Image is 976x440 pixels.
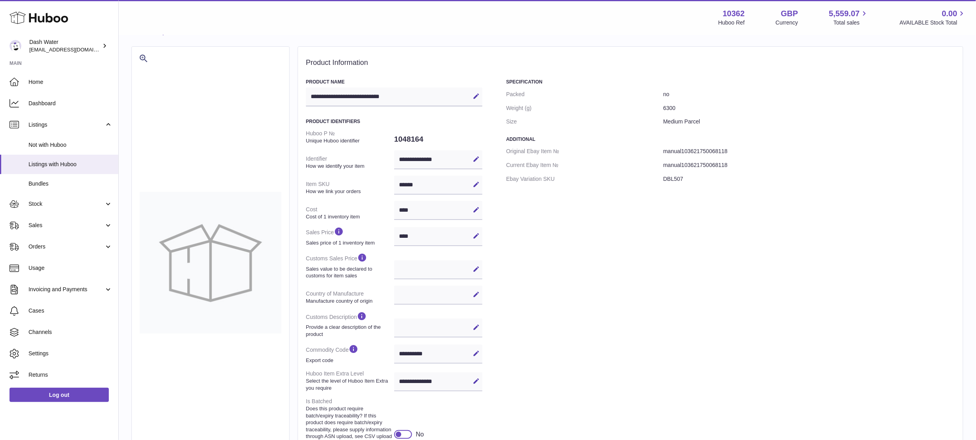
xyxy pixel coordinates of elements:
h3: Product Name [306,79,482,85]
span: Listings with Huboo [28,161,112,168]
dd: manual103621750068118 [663,158,955,172]
strong: Export code [306,357,392,364]
a: 5,559.07 Total sales [829,8,869,27]
span: Settings [28,350,112,357]
strong: 10362 [723,8,745,19]
dt: Current Ebay Item № [506,158,663,172]
span: Channels [28,328,112,336]
span: Listings [28,121,104,129]
dt: Ebay Variation SKU [506,172,663,186]
dt: Cost [306,203,394,223]
span: Orders [28,243,104,250]
dt: Weight (g) [506,101,663,115]
h3: Product Identifiers [306,118,482,125]
span: Dashboard [28,100,112,107]
dd: 1048164 [394,131,482,148]
span: 0.00 [942,8,957,19]
dd: manual103621750068118 [663,144,955,158]
strong: Manufacture country of origin [306,298,392,305]
span: Stock [28,200,104,208]
strong: Sales price of 1 inventory item [306,239,392,247]
span: Invoicing and Payments [28,286,104,293]
strong: Unique Huboo identifier [306,137,392,144]
span: Returns [28,371,112,379]
strong: Sales value to be declared to customs for item sales [306,266,392,279]
div: No [416,430,424,439]
strong: How we identify your item [306,163,392,170]
a: Log out [9,388,109,402]
dt: Huboo P № [306,127,394,147]
span: Home [28,78,112,86]
dt: Size [506,115,663,129]
dt: Original Ebay Item № [506,144,663,158]
strong: How we link your orders [306,188,392,195]
div: Huboo Ref [718,19,745,27]
span: Total sales [834,19,869,27]
h3: Additional [506,136,955,142]
dt: Sales Price [306,223,394,249]
dd: no [663,87,955,101]
div: Dash Water [29,38,101,53]
dt: Customs Sales Price [306,249,394,282]
dd: 6300 [663,101,955,115]
dt: Country of Manufacture [306,287,394,307]
dt: Huboo Item Extra Level [306,367,394,394]
span: Sales [28,222,104,229]
dt: Commodity Code [306,341,394,367]
img: bea@dash-water.com [9,40,21,52]
span: 5,559.07 [829,8,860,19]
span: Bundles [28,180,112,188]
span: Cases [28,307,112,315]
a: 0.00 AVAILABLE Stock Total [900,8,967,27]
strong: Select the level of Huboo Item Extra you require [306,377,392,391]
span: AVAILABLE Stock Total [900,19,967,27]
span: Not with Huboo [28,141,112,149]
dd: Medium Parcel [663,115,955,129]
span: Usage [28,264,112,272]
strong: GBP [781,8,798,19]
dd: DBL507 [663,172,955,186]
strong: Provide a clear description of the product [306,324,392,338]
span: [EMAIL_ADDRESS][DOMAIN_NAME] [29,46,116,53]
div: Currency [776,19,798,27]
h3: Specification [506,79,955,85]
strong: Cost of 1 inventory item [306,213,392,220]
dt: Item SKU [306,177,394,198]
img: no-photo-large.jpg [140,192,281,334]
dt: Identifier [306,152,394,173]
dt: Customs Description [306,308,394,341]
dt: Packed [506,87,663,101]
h2: Product Information [306,59,955,67]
